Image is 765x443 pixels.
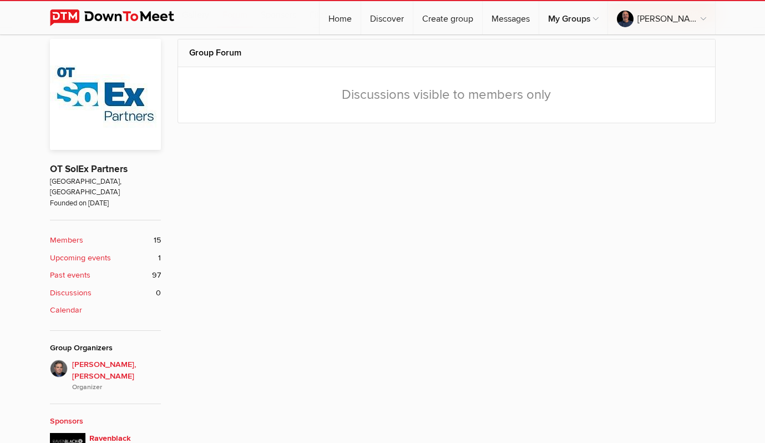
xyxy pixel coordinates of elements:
b: Discussions [50,287,92,299]
b: Calendar [50,304,82,316]
span: [PERSON_NAME], [PERSON_NAME] [72,359,161,393]
a: OT SolEx Partners [50,163,128,175]
a: Sponsors [50,416,83,426]
b: Upcoming events [50,252,111,264]
div: Group Organizers [50,342,161,354]
a: Home [320,1,361,34]
span: 1 [158,252,161,264]
a: Upcoming events 1 [50,252,161,264]
a: [PERSON_NAME], [PERSON_NAME]Organizer [50,360,161,393]
b: Members [50,234,83,246]
a: [PERSON_NAME], Ravenblack TS [608,1,715,34]
b: Past events [50,269,90,281]
span: [GEOGRAPHIC_DATA], [GEOGRAPHIC_DATA] [50,177,161,198]
img: OT SolEx Partners [50,39,161,150]
i: Organizer [72,382,161,392]
a: Create group [413,1,482,34]
span: 0 [156,287,161,299]
div: Discussions visible to members only [178,67,715,123]
span: 97 [152,269,161,281]
a: Discussions 0 [50,287,161,299]
a: Members 15 [50,234,161,246]
h2: Group Forum [189,39,704,66]
a: Messages [483,1,539,34]
span: Founded on [DATE] [50,198,161,209]
img: Sean Murphy, Cassia [50,360,68,377]
img: DownToMeet [50,9,191,26]
a: Calendar [50,304,161,316]
a: Discover [361,1,413,34]
a: My Groups [539,1,607,34]
span: 15 [154,234,161,246]
a: Past events 97 [50,269,161,281]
